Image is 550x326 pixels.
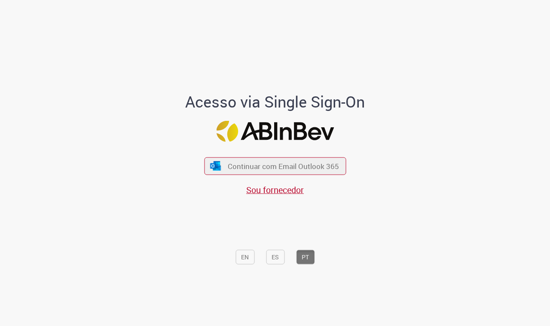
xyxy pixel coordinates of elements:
[235,250,254,264] button: EN
[246,184,304,196] a: Sou fornecedor
[204,157,346,175] button: ícone Azure/Microsoft 360 Continuar com Email Outlook 365
[210,161,222,170] img: ícone Azure/Microsoft 360
[216,120,334,141] img: Logo ABInBev
[228,161,339,171] span: Continuar com Email Outlook 365
[296,250,315,264] button: PT
[156,93,394,111] h1: Acesso via Single Sign-On
[266,250,284,264] button: ES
